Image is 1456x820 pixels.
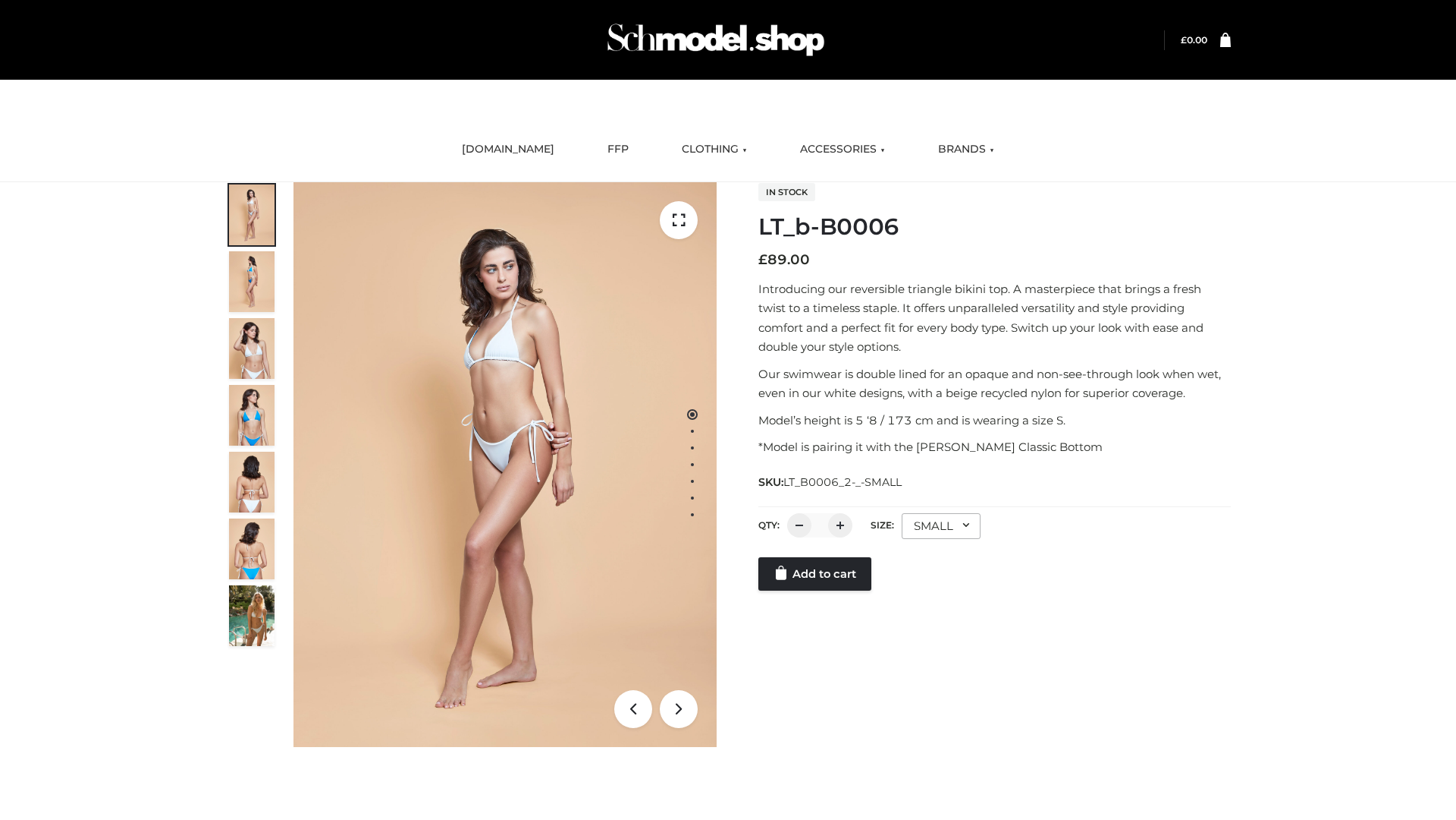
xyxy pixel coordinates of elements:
img: Arieltop_CloudNine_AzureSky2.jpg [229,585,275,646]
span: £ [1181,34,1187,46]
img: Schmodel Admin 964 [602,10,830,70]
span: £ [758,251,767,268]
a: Add to cart [758,557,871,591]
label: QTY: [758,519,780,531]
a: FFP [596,133,640,166]
img: ArielClassicBikiniTop_CloudNine_AzureSky_OW114ECO_4-scaled.jpg [229,385,275,446]
p: Introducing our reversible triangle bikini top. A masterpiece that brings a fresh twist to a time... [758,279,1231,357]
div: SMALL [902,513,981,539]
img: ArielClassicBikiniTop_CloudNine_AzureSky_OW114ECO_7-scaled.jpg [229,452,275,512]
img: ArielClassicBikiniTop_CloudNine_AzureSky_OW114ECO_8-scaled.jpg [229,519,275,579]
span: SKU: [758,473,903,491]
p: Model’s height is 5 ‘8 / 173 cm and is wearing a size S. [758,411,1231,430]
a: £0.00 [1181,34,1207,46]
span: In stock [758,183,815,201]
img: ArielClassicBikiniTop_CloudNine_AzureSky_OW114ECO_1 [293,182,717,747]
a: [DOMAIN_NAME] [450,133,566,166]
a: CLOTHING [670,133,758,166]
img: ArielClassicBikiniTop_CloudNine_AzureSky_OW114ECO_1-scaled.jpg [229,184,275,245]
h1: LT_b-B0006 [758,213,1231,241]
a: ACCESSORIES [789,133,896,166]
span: LT_B0006_2-_-SMALL [783,475,902,489]
img: ArielClassicBikiniTop_CloudNine_AzureSky_OW114ECO_3-scaled.jpg [229,318,275,379]
a: BRANDS [927,133,1006,166]
p: *Model is pairing it with the [PERSON_NAME] Classic Bottom [758,437,1231,457]
bdi: 89.00 [758,251,810,268]
label: Size: [871,519,894,531]
bdi: 0.00 [1181,34,1207,46]
img: ArielClassicBikiniTop_CloudNine_AzureSky_OW114ECO_2-scaled.jpg [229,251,275,312]
p: Our swimwear is double lined for an opaque and non-see-through look when wet, even in our white d... [758,364,1231,403]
